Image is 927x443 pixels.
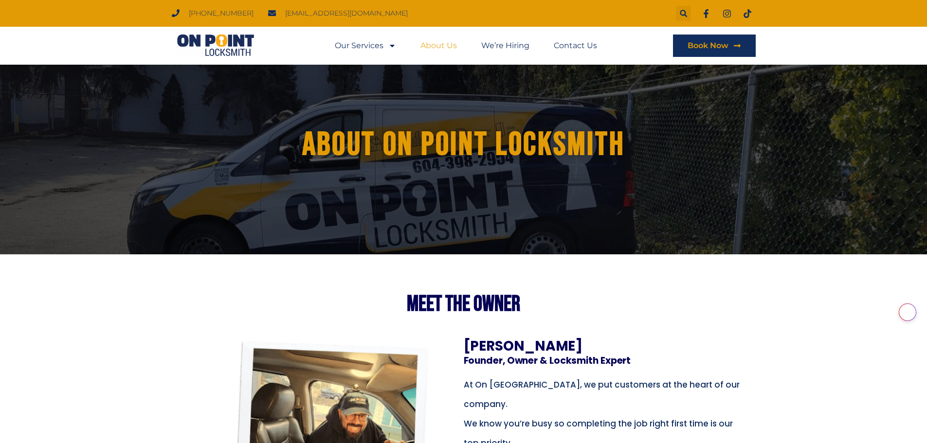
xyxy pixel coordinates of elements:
h3: [PERSON_NAME] [464,339,736,353]
a: About Us [420,35,457,57]
a: Book Now [673,35,756,57]
div: Search [676,6,691,21]
span: [EMAIL_ADDRESS][DOMAIN_NAME] [283,7,408,20]
span: Book Now [688,42,728,50]
h3: Founder, Owner & Locksmith Expert [464,356,736,365]
h1: About ON POINT LOCKSMITH [201,126,726,163]
p: At On [GEOGRAPHIC_DATA], we put customers at the heart of our company. [464,375,748,414]
h2: MEET THE Owner [191,293,736,315]
nav: Menu [335,35,597,57]
a: Our Services [335,35,396,57]
a: We’re Hiring [481,35,529,57]
span: [PHONE_NUMBER] [186,7,254,20]
a: Contact Us [554,35,597,57]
